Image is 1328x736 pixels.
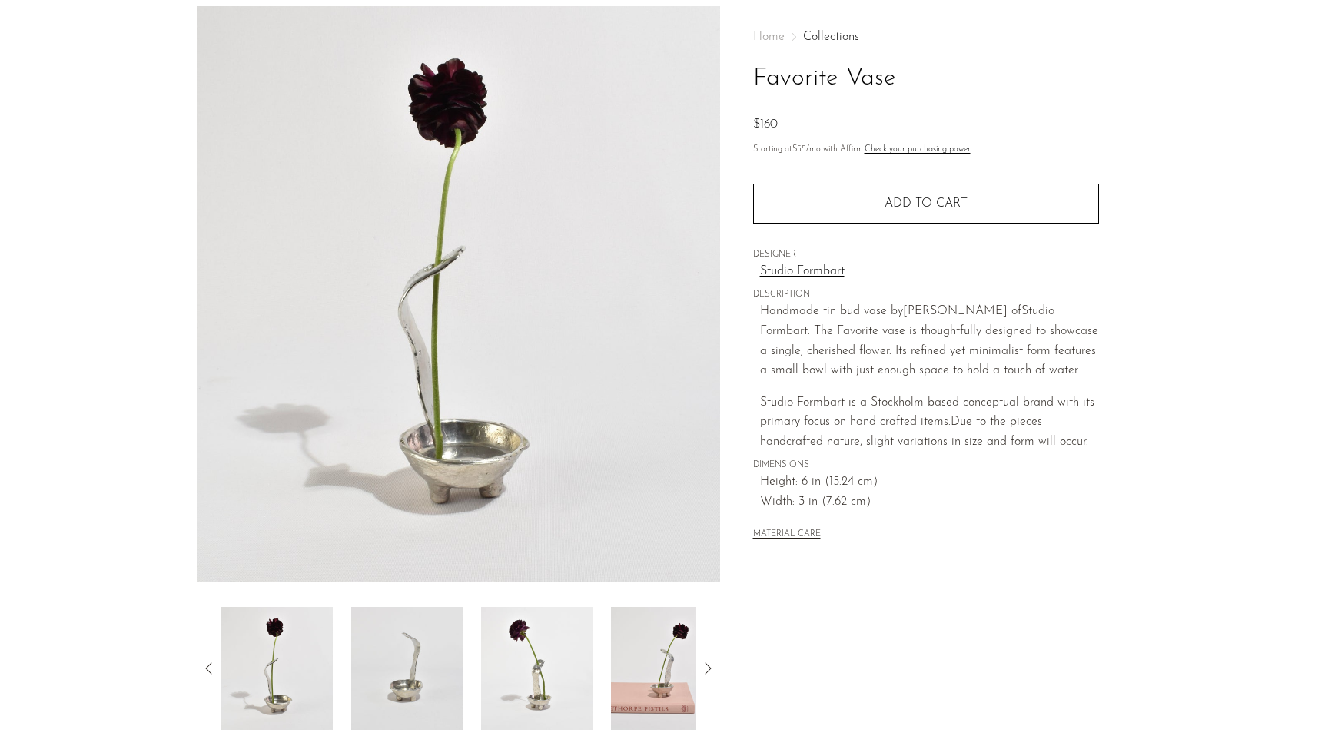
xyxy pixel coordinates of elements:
img: Favorite Vase [197,6,720,582]
span: Studio Formbart is a Stockholm-based conceptual brand with its primary focus on hand crafted items. [760,396,1094,429]
span: Home [753,31,785,43]
a: Check your purchasing power - Learn more about Affirm Financing (opens in modal) [865,145,971,154]
img: Favorite Vase [351,607,463,730]
p: Due to the pieces handcrafted nature, slight variations in size and form will occur. [760,393,1099,453]
nav: Breadcrumbs [753,31,1099,43]
span: $160 [753,118,778,131]
img: Favorite Vase [611,607,722,730]
span: Width: 3 in (7.62 cm) [760,492,1099,512]
button: Add to cart [753,184,1099,224]
img: Favorite Vase [481,607,593,730]
a: Collections [803,31,859,43]
span: DESCRIPTION [753,288,1099,302]
span: DIMENSIONS [753,459,1099,472]
h1: Favorite Vase [753,59,1099,98]
button: MATERIAL CARE [753,529,821,541]
p: Handmade tin bud vase by Studio Formbart. The Favorite vase is thoughtfully designed to showcase ... [760,302,1099,380]
span: DESIGNER [753,248,1099,262]
span: Add to cart [885,197,968,210]
span: $55 [792,145,806,154]
span: Height: 6 in (15.24 cm) [760,472,1099,492]
span: [PERSON_NAME] of [903,305,1021,317]
img: Favorite Vase [221,607,333,730]
p: Starting at /mo with Affirm. [753,143,1099,157]
a: Studio Formbart [760,262,1099,282]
